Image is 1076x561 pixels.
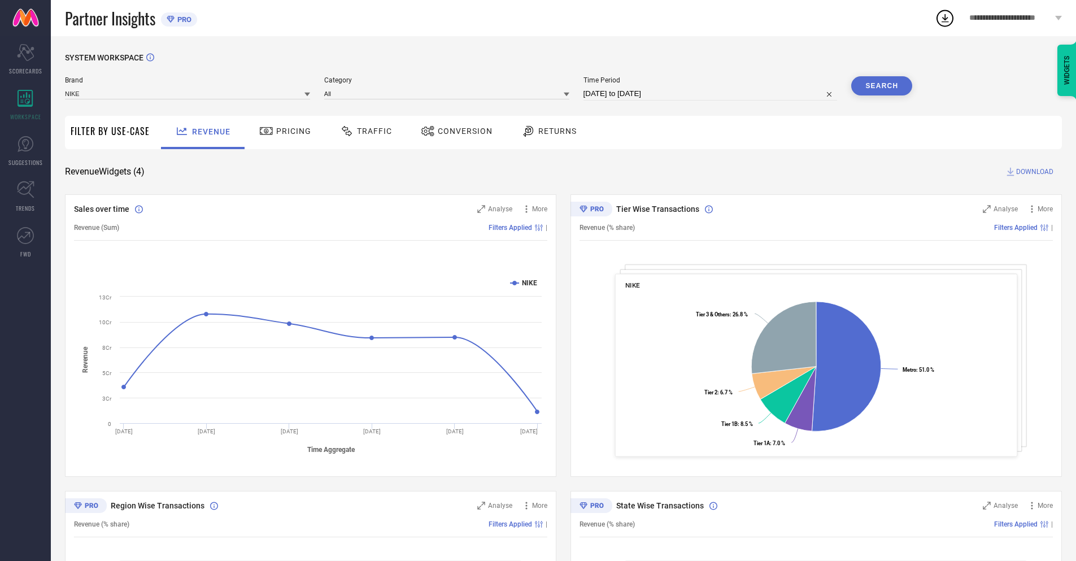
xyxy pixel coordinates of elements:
span: More [532,502,547,510]
text: : 6.7 % [704,389,733,395]
span: Time Period [583,76,838,84]
span: Traffic [357,127,392,136]
span: | [546,520,547,528]
text: [DATE] [281,428,298,434]
text: 10Cr [99,319,112,325]
span: TRENDS [16,204,35,212]
text: 3Cr [102,395,112,402]
span: | [546,224,547,232]
tspan: Tier 1A [754,440,771,446]
span: Pricing [276,127,311,136]
span: Revenue (% share) [74,520,129,528]
text: : 26.8 % [696,311,748,318]
div: Open download list [935,8,955,28]
span: Filters Applied [994,520,1038,528]
text: 5Cr [102,370,112,376]
text: [DATE] [115,428,133,434]
span: Analyse [488,205,512,213]
tspan: Time Aggregate [307,446,355,454]
text: : 8.5 % [721,421,753,427]
span: Revenue (% share) [580,520,635,528]
span: More [1038,502,1053,510]
span: WORKSPACE [10,112,41,121]
tspan: Tier 2 [704,389,717,395]
span: Filters Applied [489,224,532,232]
span: Revenue Widgets ( 4 ) [65,166,145,177]
span: Conversion [438,127,493,136]
div: Premium [570,202,612,219]
span: SUGGESTIONS [8,158,43,167]
text: [DATE] [363,428,381,434]
svg: Zoom [983,205,991,213]
div: Premium [570,498,612,515]
span: Filters Applied [489,520,532,528]
span: Filter By Use-Case [71,124,150,138]
button: Search [851,76,912,95]
div: Premium [65,498,107,515]
span: Category [324,76,569,84]
svg: Zoom [983,502,991,510]
text: NIKE [522,279,537,287]
span: Revenue (% share) [580,224,635,232]
tspan: Metro [903,367,916,373]
span: Sales over time [74,205,129,214]
text: [DATE] [520,428,538,434]
span: Revenue (Sum) [74,224,119,232]
span: Returns [538,127,577,136]
span: Analyse [994,502,1018,510]
span: SYSTEM WORKSPACE [65,53,143,62]
svg: Zoom [477,205,485,213]
input: Select time period [583,87,838,101]
text: [DATE] [198,428,215,434]
span: Analyse [488,502,512,510]
tspan: Tier 3 & Others [696,311,730,318]
svg: Zoom [477,502,485,510]
text: 0 [108,421,111,427]
span: NIKE [625,281,640,289]
span: PRO [175,15,191,24]
text: : 7.0 % [754,440,786,446]
span: More [532,205,547,213]
span: Filters Applied [994,224,1038,232]
span: Revenue [192,127,230,136]
tspan: Tier 1B [721,421,738,427]
span: | [1051,224,1053,232]
span: DOWNLOAD [1016,166,1053,177]
span: | [1051,520,1053,528]
span: More [1038,205,1053,213]
text: [DATE] [446,428,464,434]
span: Tier Wise Transactions [616,205,699,214]
span: FWD [20,250,31,258]
span: Analyse [994,205,1018,213]
span: Brand [65,76,310,84]
text: 13Cr [99,294,112,301]
text: : 51.0 % [903,367,934,373]
span: SCORECARDS [9,67,42,75]
span: State Wise Transactions [616,501,704,510]
tspan: Revenue [81,346,89,373]
span: Partner Insights [65,7,155,30]
span: Region Wise Transactions [111,501,204,510]
text: 8Cr [102,345,112,351]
